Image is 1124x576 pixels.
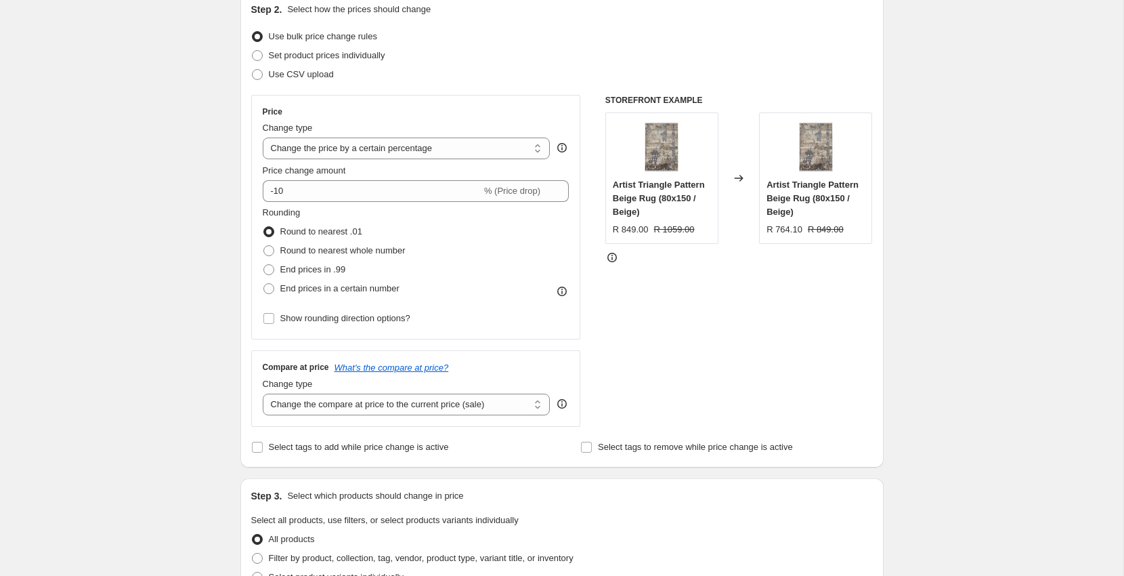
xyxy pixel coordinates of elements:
[263,362,329,373] h3: Compare at price
[613,180,705,217] span: Artist Triangle Pattern Beige Rug (80x150 / Beige)
[251,3,282,16] h2: Step 2.
[280,226,362,236] span: Round to nearest .01
[263,165,346,176] span: Price change amount
[269,69,334,79] span: Use CSV upload
[605,95,873,106] h6: STOREFRONT EXAMPLE
[287,3,431,16] p: Select how the prices should change
[808,223,844,236] strike: R 849.00
[251,489,282,503] h2: Step 3.
[598,442,793,452] span: Select tags to remove while price change is active
[263,123,313,133] span: Change type
[287,489,463,503] p: Select which products should change in price
[613,223,649,236] div: R 849.00
[269,553,574,563] span: Filter by product, collection, tag, vendor, product type, variant title, or inventory
[263,207,301,218] span: Rounding
[634,120,689,174] img: artist_12_1_80x.jpg
[654,223,695,236] strike: R 1059.00
[269,534,315,544] span: All products
[280,245,406,255] span: Round to nearest whole number
[251,515,519,525] span: Select all products, use filters, or select products variants individually
[789,120,843,174] img: artist_12_1_80x.jpg
[263,180,481,202] input: -15
[555,397,569,411] div: help
[484,186,540,196] span: % (Price drop)
[766,180,859,217] span: Artist Triangle Pattern Beige Rug (80x150 / Beige)
[334,363,449,373] button: What's the compare at price?
[280,264,346,274] span: End prices in .99
[280,313,410,323] span: Show rounding direction options?
[280,283,399,293] span: End prices in a certain number
[263,379,313,389] span: Change type
[766,223,802,236] div: R 764.10
[269,31,377,41] span: Use bulk price change rules
[269,50,385,60] span: Set product prices individually
[263,106,282,117] h3: Price
[269,442,449,452] span: Select tags to add while price change is active
[555,141,569,155] div: help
